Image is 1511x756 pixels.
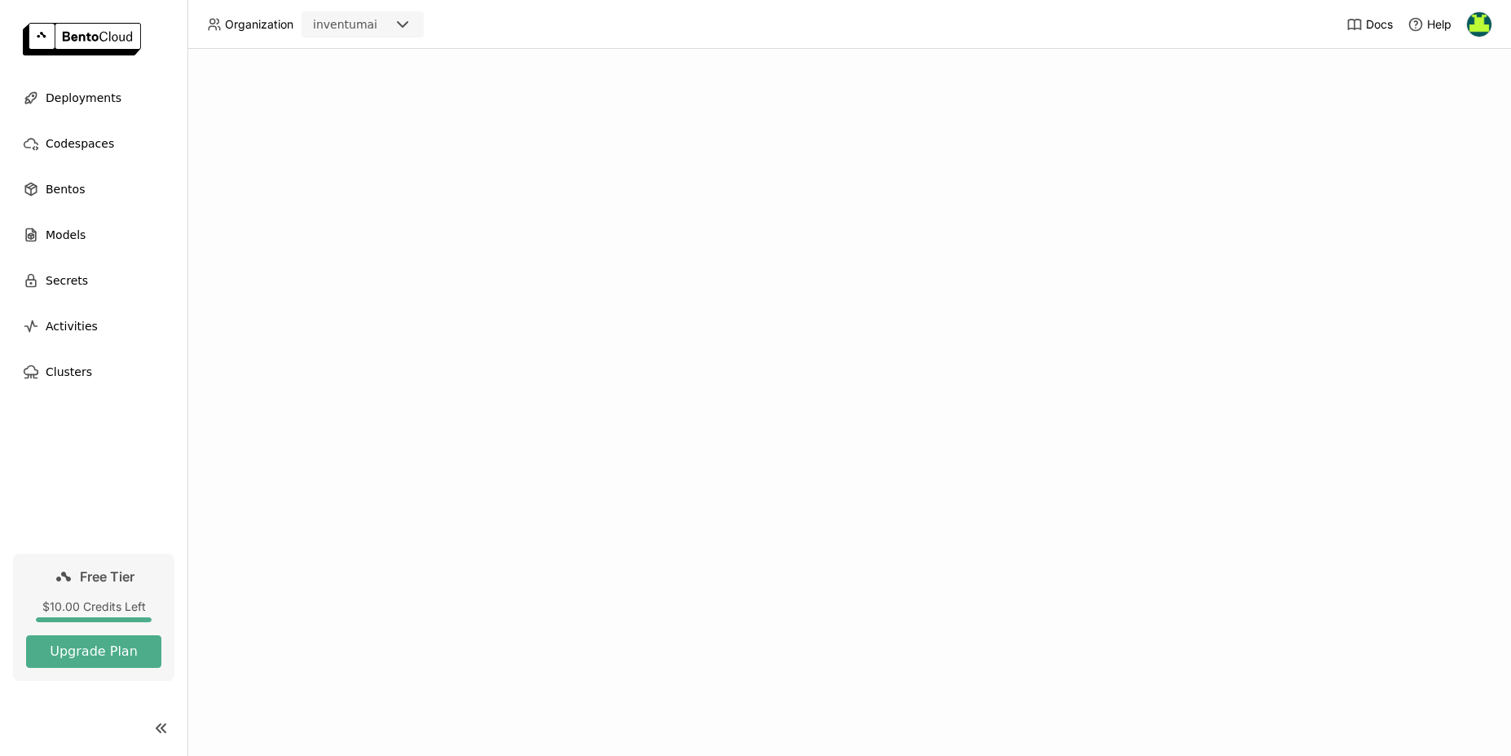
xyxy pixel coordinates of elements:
[379,17,381,33] input: Selected inventumai.
[13,173,174,206] a: Bentos
[23,23,141,55] img: logo
[13,127,174,160] a: Codespaces
[1366,17,1393,32] span: Docs
[80,568,134,585] span: Free Tier
[13,82,174,114] a: Deployments
[13,356,174,388] a: Clusters
[46,88,121,108] span: Deployments
[13,310,174,343] a: Activities
[46,271,88,290] span: Secrets
[26,635,161,668] button: Upgrade Plan
[46,225,86,245] span: Models
[13,264,174,297] a: Secrets
[46,362,92,382] span: Clusters
[313,16,377,33] div: inventumai
[13,554,174,681] a: Free Tier$10.00 Credits LeftUpgrade Plan
[1467,12,1491,37] img: Talgat Bektleuov
[1407,16,1452,33] div: Help
[225,17,293,32] span: Organization
[1427,17,1452,32] span: Help
[1346,16,1393,33] a: Docs
[46,316,98,336] span: Activities
[26,599,161,614] div: $10.00 Credits Left
[13,219,174,251] a: Models
[46,134,114,153] span: Codespaces
[46,179,85,199] span: Bentos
